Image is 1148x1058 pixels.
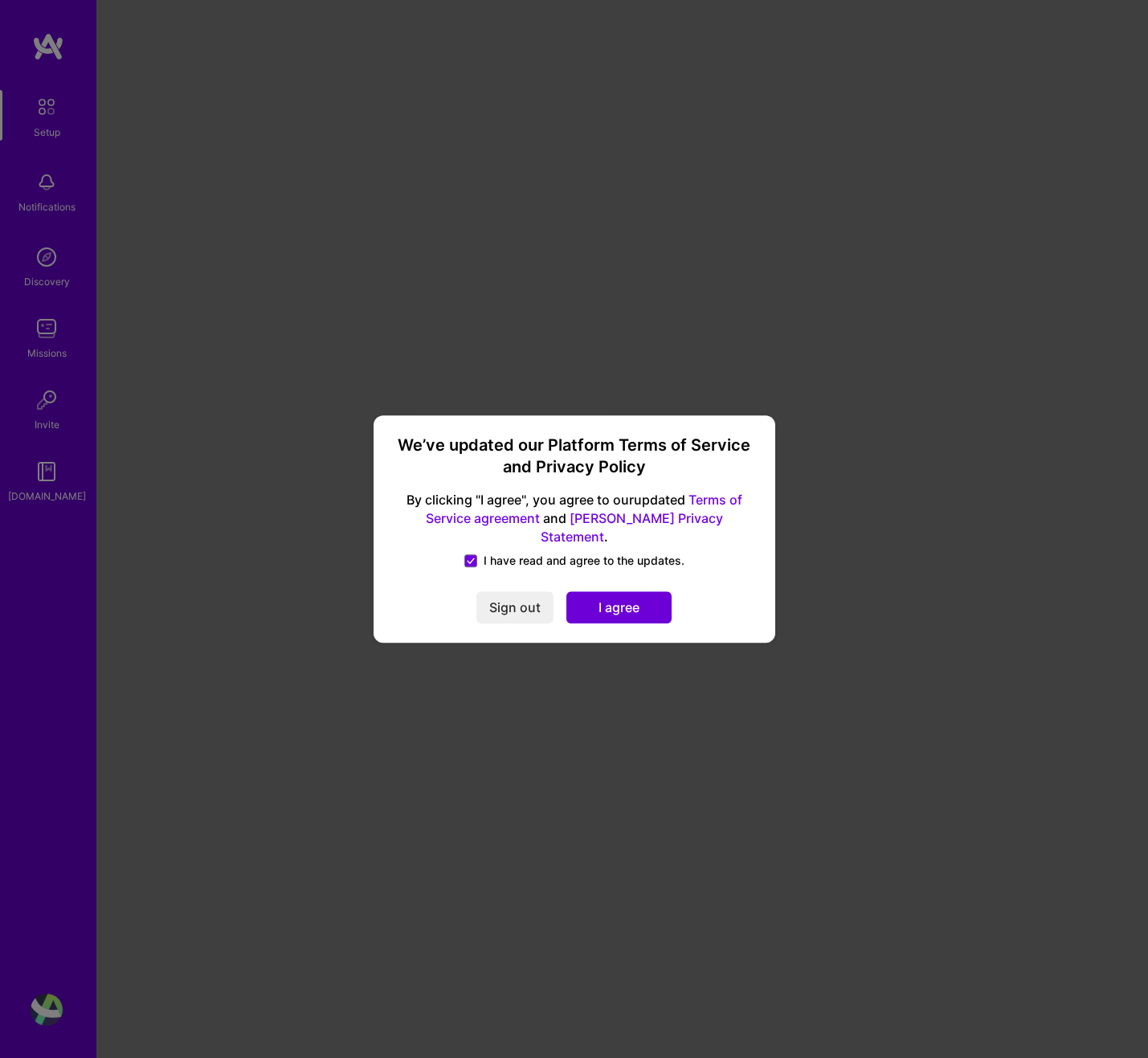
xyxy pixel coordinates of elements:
button: Sign out [476,591,554,623]
span: I have read and agree to the updates. [484,553,684,569]
button: I agree [566,591,672,623]
a: [PERSON_NAME] Privacy Statement [541,510,723,545]
h3: We’ve updated our Platform Terms of Service and Privacy Policy [393,435,756,479]
a: Terms of Service agreement [426,492,742,527]
span: By clicking "I agree", you agree to our updated and . [393,492,756,547]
